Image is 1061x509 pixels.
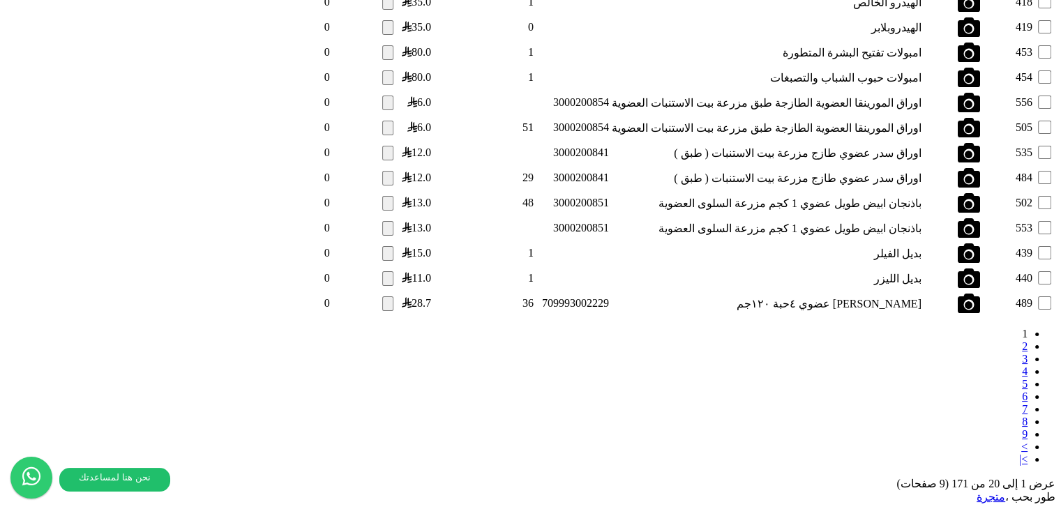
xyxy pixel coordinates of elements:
[982,191,1033,215] td: 502
[611,241,922,265] td: بديل الفيلر
[611,116,922,139] td: اوراق المورينقا العضوية الطازجة طبق مزرعة بيت الاستنبات العضوية
[396,66,432,89] td: 80.0
[296,66,331,89] td: 0
[982,116,1033,139] td: 505
[611,40,922,64] td: امبولات تفتيح البشرة المتطورة
[536,291,610,315] td: 709993002229
[296,15,331,39] td: 0
[296,216,331,240] td: 0
[433,191,534,215] td: 48
[982,216,1033,240] td: 553
[536,166,610,190] td: 3000200841
[1022,328,1028,340] span: 1
[396,191,432,215] td: 13.0
[1022,428,1028,440] a: 9
[396,40,432,64] td: 80.0
[982,15,1033,39] td: 419
[611,66,922,89] td: امبولات حبوب الشباب والتصبغات
[977,491,1005,503] a: متجرة
[1022,403,1028,415] a: 7
[1022,378,1028,390] a: 5
[396,116,432,139] td: 6.0
[396,15,432,39] td: 35.0
[611,15,922,39] td: الهيدروبلابر
[396,216,432,240] td: 13.0
[433,15,534,39] td: 0
[982,241,1033,265] td: 439
[296,116,331,139] td: 0
[536,141,610,165] td: 3000200841
[396,266,432,290] td: 11.0
[536,91,610,114] td: 3000200854
[296,40,331,64] td: 0
[433,266,534,290] td: 1
[296,166,331,190] td: 0
[536,191,610,215] td: 3000200851
[982,141,1033,165] td: 535
[433,241,534,265] td: 1
[433,116,534,139] td: 51
[433,66,534,89] td: 1
[611,141,922,165] td: اوراق سدر عضوي طازج مزرعة بيت الاستنبات ( طبق )
[1022,416,1028,427] a: 8
[982,291,1033,315] td: 489
[611,291,922,315] td: [PERSON_NAME] عضوي ٤حبة ١٢٠جم
[396,141,432,165] td: 12.0
[296,241,331,265] td: 0
[6,490,1055,503] footer: طور بحب ،
[6,477,1055,490] div: عرض 1 إلى 20 من 171 (9 صفحات)
[296,191,331,215] td: 0
[982,40,1033,64] td: 453
[982,266,1033,290] td: 440
[536,116,610,139] td: 3000200854
[611,266,922,290] td: بديل الليزر
[611,166,922,190] td: اوراق سدر عضوي طازج مزرعة بيت الاستنبات ( طبق )
[433,166,534,190] td: 29
[982,66,1033,89] td: 454
[396,166,432,190] td: 12.0
[296,91,331,114] td: 0
[1019,453,1028,465] a: >|
[433,291,534,315] td: 36
[396,91,432,114] td: 6.0
[396,291,432,315] td: 28.7
[1021,441,1028,453] a: >
[536,216,610,240] td: 3000200851
[982,166,1033,190] td: 484
[296,266,331,290] td: 0
[611,216,922,240] td: باذنجان ابيض طويل عضوي 1 كجم مزرعة السلوى العضوية
[982,91,1033,114] td: 556
[296,141,331,165] td: 0
[1022,353,1028,365] a: 3
[433,40,534,64] td: 1
[611,191,922,215] td: باذنجان ابيض طويل عضوي 1 كجم مزرعة السلوى العضوية
[1022,390,1028,402] a: 6
[396,241,432,265] td: 15.0
[296,291,331,315] td: 0
[611,91,922,114] td: اوراق المورينقا العضوية الطازجة طبق مزرعة بيت الاستنبات العضوية
[1022,340,1028,352] a: 2
[1022,365,1028,377] a: 4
